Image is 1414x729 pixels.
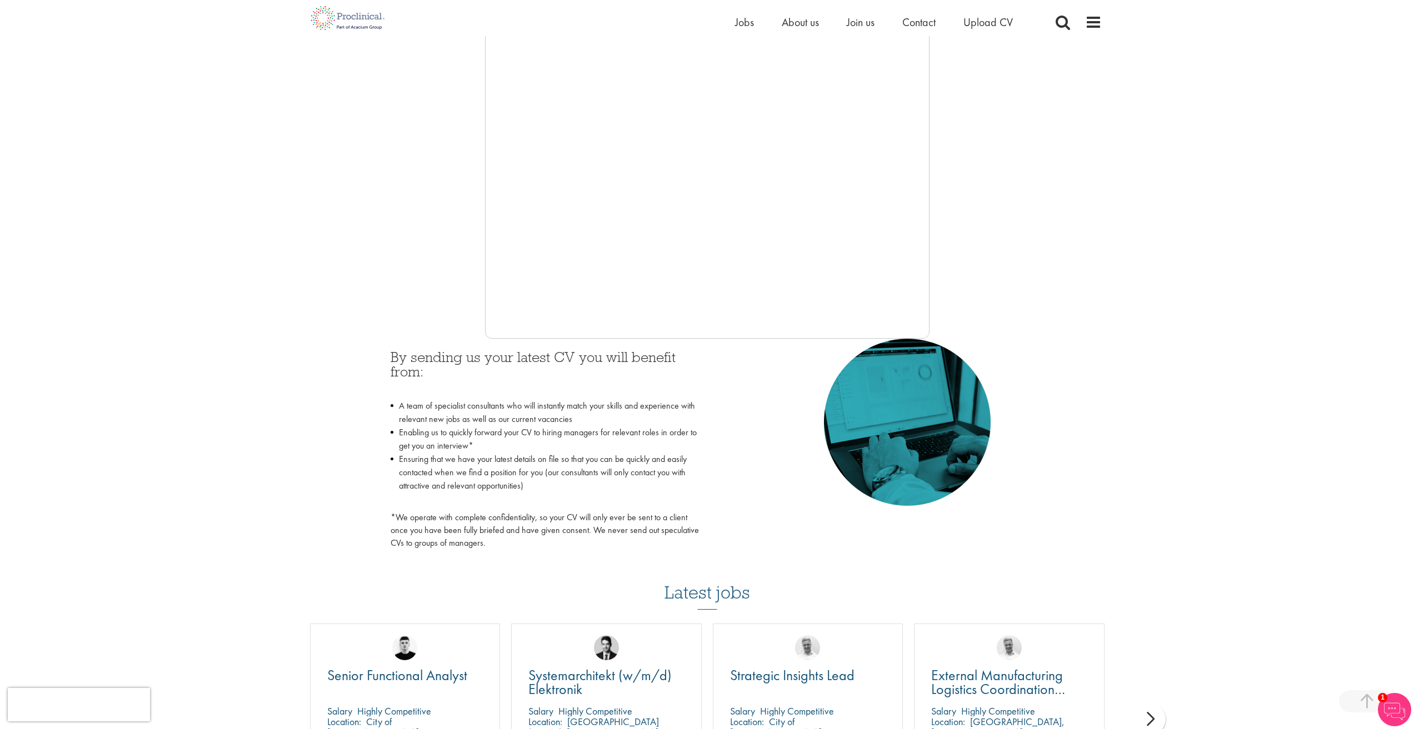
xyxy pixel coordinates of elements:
[327,705,352,717] span: Salary
[528,666,672,698] span: Systemarchitekt (w/m/d) Elektronik
[735,15,754,29] a: Jobs
[961,705,1035,717] p: Highly Competitive
[795,635,820,660] img: Joshua Bye
[1378,693,1411,726] img: Chatbot
[528,715,562,728] span: Location:
[997,635,1022,660] img: Joshua Bye
[391,426,699,453] li: Enabling us to quickly forward your CV to hiring managers for relevant roles in order to get you ...
[391,350,699,394] h3: By sending us your latest CV you will benefit from:
[327,668,483,682] a: Senior Functional Analyst
[730,666,855,685] span: Strategic Insights Lead
[594,635,619,660] img: Thomas Wenig
[391,453,699,506] li: Ensuring that we have your latest details on file so that you can be quickly and easily contacted...
[8,688,150,721] iframe: reCAPTCHA
[730,668,886,682] a: Strategic Insights Lead
[931,668,1087,696] a: External Manufacturing Logistics Coordination Support
[357,705,431,717] p: Highly Competitive
[931,715,965,728] span: Location:
[931,666,1065,712] span: External Manufacturing Logistics Coordination Support
[902,15,936,29] a: Contact
[528,668,684,696] a: Systemarchitekt (w/m/d) Elektronik
[392,635,417,660] img: Patrick Melody
[327,715,361,728] span: Location:
[931,705,956,717] span: Salary
[528,705,553,717] span: Salary
[782,15,819,29] a: About us
[963,15,1013,29] a: Upload CV
[730,705,755,717] span: Salary
[558,705,632,717] p: Highly Competitive
[664,555,750,610] h3: Latest jobs
[730,715,764,728] span: Location:
[760,705,834,717] p: Highly Competitive
[327,666,467,685] span: Senior Functional Analyst
[847,15,875,29] a: Join us
[391,399,699,426] li: A team of specialist consultants who will instantly match your skills and experience with relevan...
[1378,693,1387,702] span: 1
[391,511,699,550] p: *We operate with complete confidentiality, so your CV will only ever be sent to a client once you...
